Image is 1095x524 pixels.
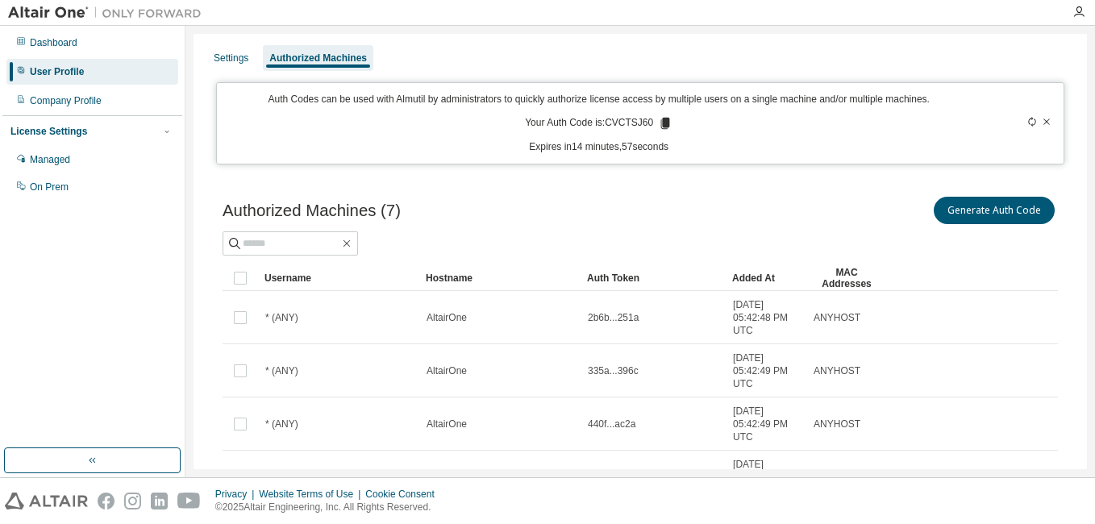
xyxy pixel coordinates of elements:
button: Generate Auth Code [934,197,1055,224]
p: Expires in 14 minutes, 57 seconds [227,140,971,154]
div: Cookie Consent [365,488,443,501]
img: linkedin.svg [151,493,168,509]
div: Dashboard [30,36,77,49]
span: 2b6b...251a [588,311,639,324]
img: facebook.svg [98,493,114,509]
div: Username [264,265,413,291]
span: * (ANY) [265,418,298,430]
span: AltairOne [427,364,467,377]
div: Auth Token [587,265,719,291]
span: * (ANY) [265,364,298,377]
div: Privacy [215,488,259,501]
span: ANYHOST [814,418,860,430]
span: [DATE] 05:42:48 PM UTC [733,298,799,337]
img: Altair One [8,5,210,21]
span: [DATE] 05:42:49 PM UTC [733,405,799,443]
img: instagram.svg [124,493,141,509]
div: User Profile [30,65,84,78]
span: AltairOne [427,418,467,430]
div: Settings [214,52,248,64]
img: youtube.svg [177,493,201,509]
span: 335a...396c [588,364,639,377]
div: Added At [732,265,800,291]
p: Auth Codes can be used with Almutil by administrators to quickly authorize license access by mult... [227,93,971,106]
p: © 2025 Altair Engineering, Inc. All Rights Reserved. [215,501,444,514]
span: [DATE] 05:42:49 PM UTC [733,351,799,390]
div: Managed [30,153,70,166]
span: [DATE] 05:42:50 PM UTC [733,458,799,497]
span: * (ANY) [265,311,298,324]
div: Website Terms of Use [259,488,365,501]
p: Your Auth Code is: CVCTSJ60 [525,116,672,131]
div: Authorized Machines [269,52,367,64]
img: altair_logo.svg [5,493,88,509]
span: ANYHOST [814,364,860,377]
div: MAC Addresses [813,265,881,291]
div: Company Profile [30,94,102,107]
div: Hostname [426,265,574,291]
span: 440f...ac2a [588,418,635,430]
div: License Settings [10,125,87,138]
div: On Prem [30,181,69,193]
span: ANYHOST [814,311,860,324]
span: Authorized Machines (7) [223,202,401,220]
span: AltairOne [427,311,467,324]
